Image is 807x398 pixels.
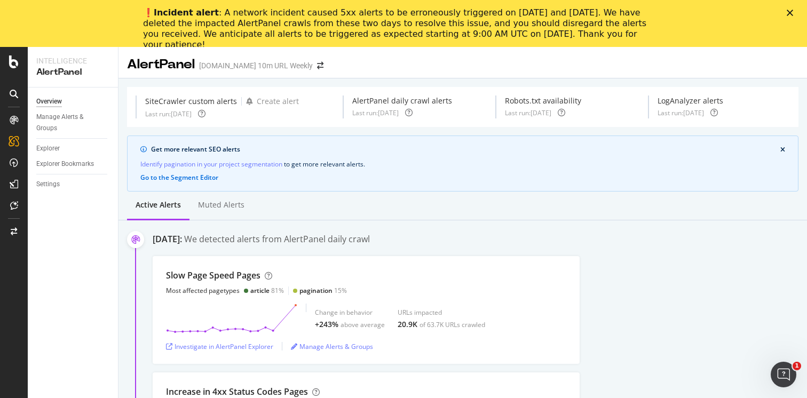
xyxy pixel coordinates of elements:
[250,286,284,295] div: 81%
[242,95,299,107] button: Create alert
[140,158,785,170] div: to get more relevant alerts .
[136,200,181,210] div: Active alerts
[505,108,551,117] div: Last run: [DATE]
[352,95,452,106] div: AlertPanel daily crawl alerts
[299,286,333,295] div: pagination
[166,286,240,295] div: Most affected pagetypes
[341,320,385,329] div: above average
[36,66,109,78] div: AlertPanel
[145,109,192,118] div: Last run: [DATE]
[257,96,299,107] div: Create alert
[199,60,313,71] div: [DOMAIN_NAME] 10m URL Weekly
[420,320,485,329] div: of 63.7K URLs crawled
[166,338,273,355] button: Investigate in AlertPanel Explorer
[778,144,788,156] button: close banner
[184,233,370,245] div: We detected alerts from AlertPanel daily crawl
[787,10,797,16] div: Close
[36,112,100,134] div: Manage Alerts & Groups
[151,145,780,154] div: Get more relevant SEO alerts
[299,286,347,295] div: 15%
[36,158,94,170] div: Explorer Bookmarks
[140,174,218,181] button: Go to the Segment Editor
[291,342,373,351] a: Manage Alerts & Groups
[36,179,60,190] div: Settings
[143,7,647,50] div: ❗️ : A network incident caused 5xx alerts to be erroneously triggered on [DATE] and [DATE]. We ha...
[154,7,219,18] b: Incident alert
[36,158,110,170] a: Explorer Bookmarks
[127,136,798,192] div: info banner
[505,95,581,106] div: Robots.txt availability
[36,55,109,66] div: Intelligence
[658,108,704,117] div: Last run: [DATE]
[291,338,373,355] button: Manage Alerts & Groups
[166,269,260,282] div: Slow Page Speed Pages
[398,319,417,330] div: 20.9K
[36,96,62,107] div: Overview
[36,96,110,107] a: Overview
[36,179,110,190] a: Settings
[36,143,60,154] div: Explorer
[140,158,282,170] a: Identify pagination in your project segmentation
[166,342,273,351] a: Investigate in AlertPanel Explorer
[127,55,195,74] div: AlertPanel
[398,308,485,317] div: URLs impacted
[198,200,244,210] div: Muted alerts
[315,319,338,330] div: +243%
[153,233,182,245] div: [DATE]:
[36,112,110,134] a: Manage Alerts & Groups
[793,362,801,370] span: 1
[771,362,796,387] iframe: Intercom live chat
[658,95,723,106] div: LogAnalyzer alerts
[317,62,323,69] div: arrow-right-arrow-left
[166,386,308,398] div: Increase in 4xx Status Codes Pages
[145,96,237,107] div: SiteCrawler custom alerts
[315,308,385,317] div: Change in behavior
[352,108,399,117] div: Last run: [DATE]
[36,143,110,154] a: Explorer
[250,286,270,295] div: article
